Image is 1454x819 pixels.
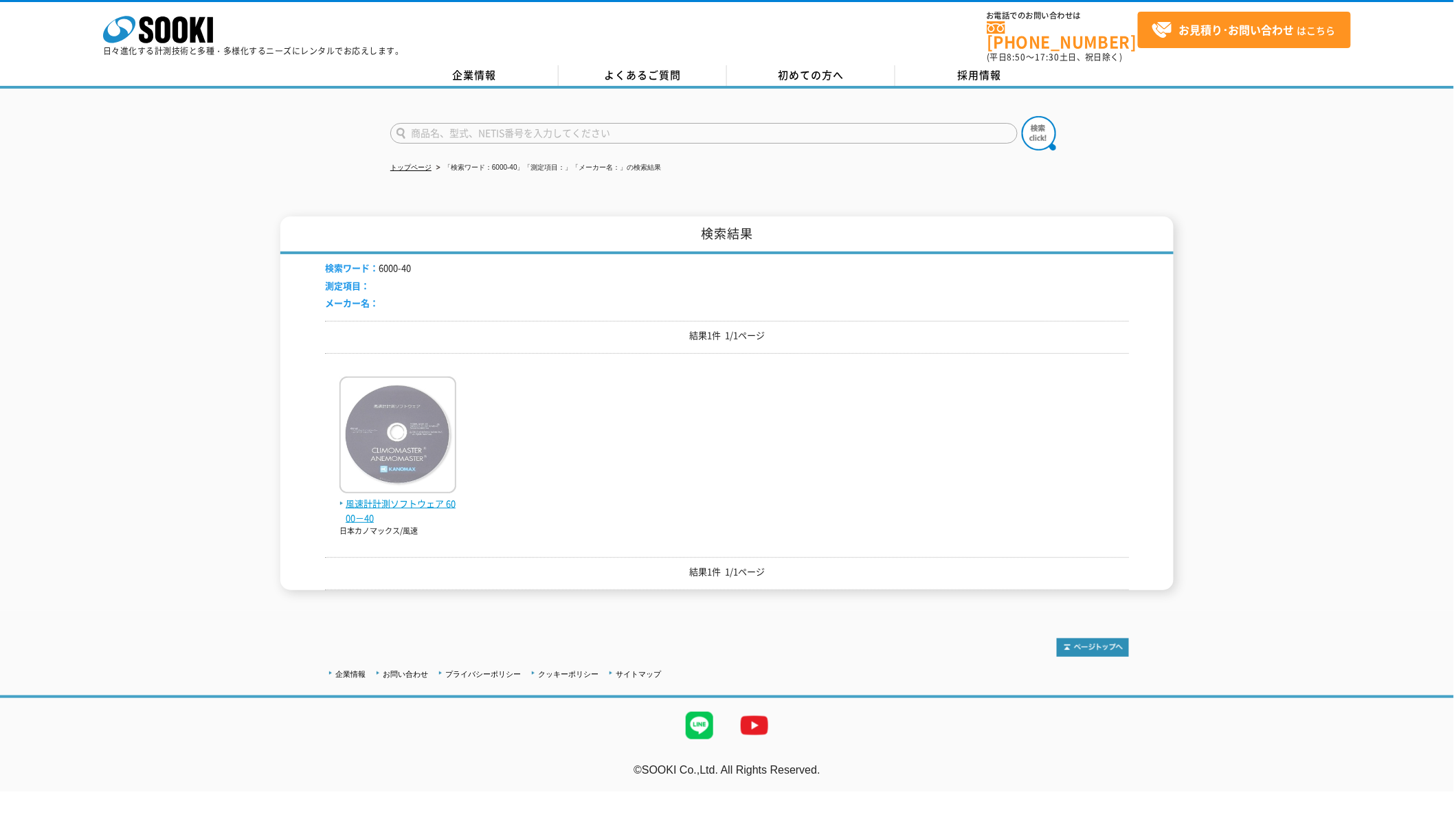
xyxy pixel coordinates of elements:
[325,279,370,292] span: 測定項目：
[1138,12,1351,48] a: お見積り･お問い合わせはこちら
[390,123,1018,144] input: 商品名、型式、NETIS番号を入力してください
[325,328,1129,343] p: 結果1件 1/1ページ
[390,65,559,86] a: 企業情報
[1057,638,1129,657] img: トップページへ
[1022,116,1056,150] img: btn_search.png
[727,698,782,753] img: YouTube
[727,65,895,86] a: 初めての方へ
[325,565,1129,579] p: 結果1件 1/1ページ
[1007,51,1027,63] span: 8:50
[339,497,456,526] span: 風速計計測ソフトウェア 6000－40
[672,698,727,753] img: LINE
[1035,51,1060,63] span: 17:30
[339,482,456,525] a: 風速計計測ソフトウェア 6000－40
[390,164,432,171] a: トップページ
[280,216,1174,254] h1: 検索結果
[335,670,366,678] a: 企業情報
[339,526,456,537] p: 日本カノマックス/風速
[987,51,1123,63] span: (平日 ～ 土日、祝日除く)
[383,670,428,678] a: お問い合わせ
[987,21,1138,49] a: [PHONE_NUMBER]
[325,296,379,309] span: メーカー名：
[325,261,411,276] li: 6000-40
[103,47,404,55] p: 日々進化する計測技術と多種・多様化するニーズにレンタルでお応えします。
[339,377,456,497] img: 6000－40
[434,161,662,175] li: 「検索ワード：6000-40」「測定項目：」「メーカー名：」の検索結果
[987,12,1138,20] span: お電話でのお問い合わせは
[559,65,727,86] a: よくあるご質問
[1401,778,1454,789] a: テストMail
[325,261,379,274] span: 検索ワード：
[538,670,599,678] a: クッキーポリシー
[1179,21,1295,38] strong: お見積り･お問い合わせ
[1152,20,1336,41] span: はこちら
[616,670,661,678] a: サイトマップ
[445,670,521,678] a: プライバシーポリシー
[895,65,1064,86] a: 採用情報
[779,67,845,82] span: 初めての方へ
